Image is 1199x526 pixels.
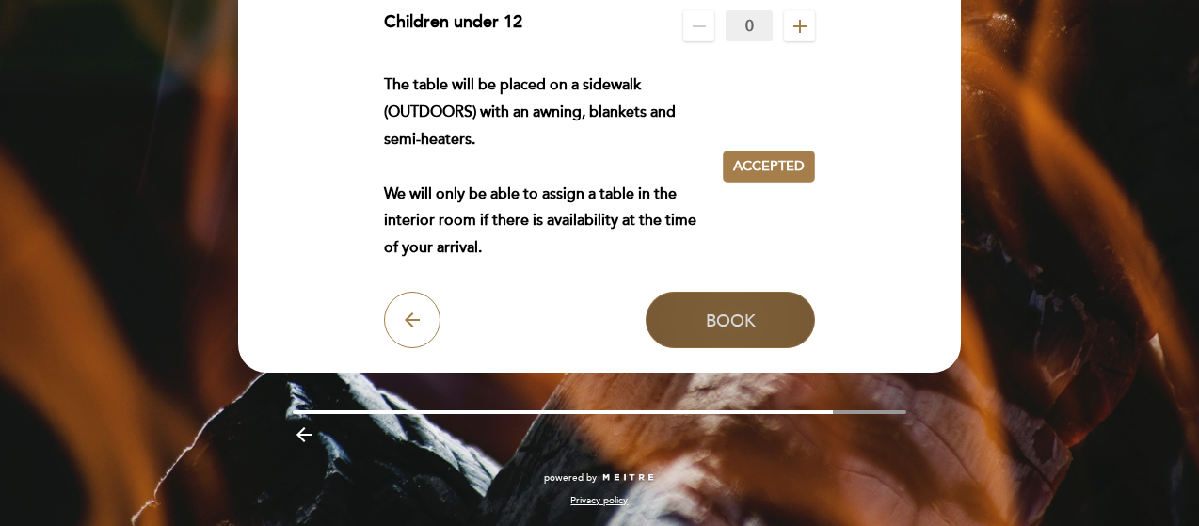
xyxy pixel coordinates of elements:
[601,473,655,483] img: MEITRE
[570,494,628,507] a: Privacy policy
[384,72,724,262] div: The table will be placed on a sidewalk (OUTDOORS) with an awning, blankets and semi-heaters. We w...
[789,15,811,38] i: add
[544,471,655,485] a: powered by
[384,292,440,348] button: arrow_back
[646,292,815,348] button: Book
[733,157,805,177] span: Accepted
[688,15,711,38] i: remove
[544,471,597,485] span: powered by
[401,309,424,331] i: arrow_back
[723,151,815,183] button: Accepted
[293,423,315,446] i: arrow_backward
[384,10,522,41] div: Children under 12
[706,310,756,330] span: Book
